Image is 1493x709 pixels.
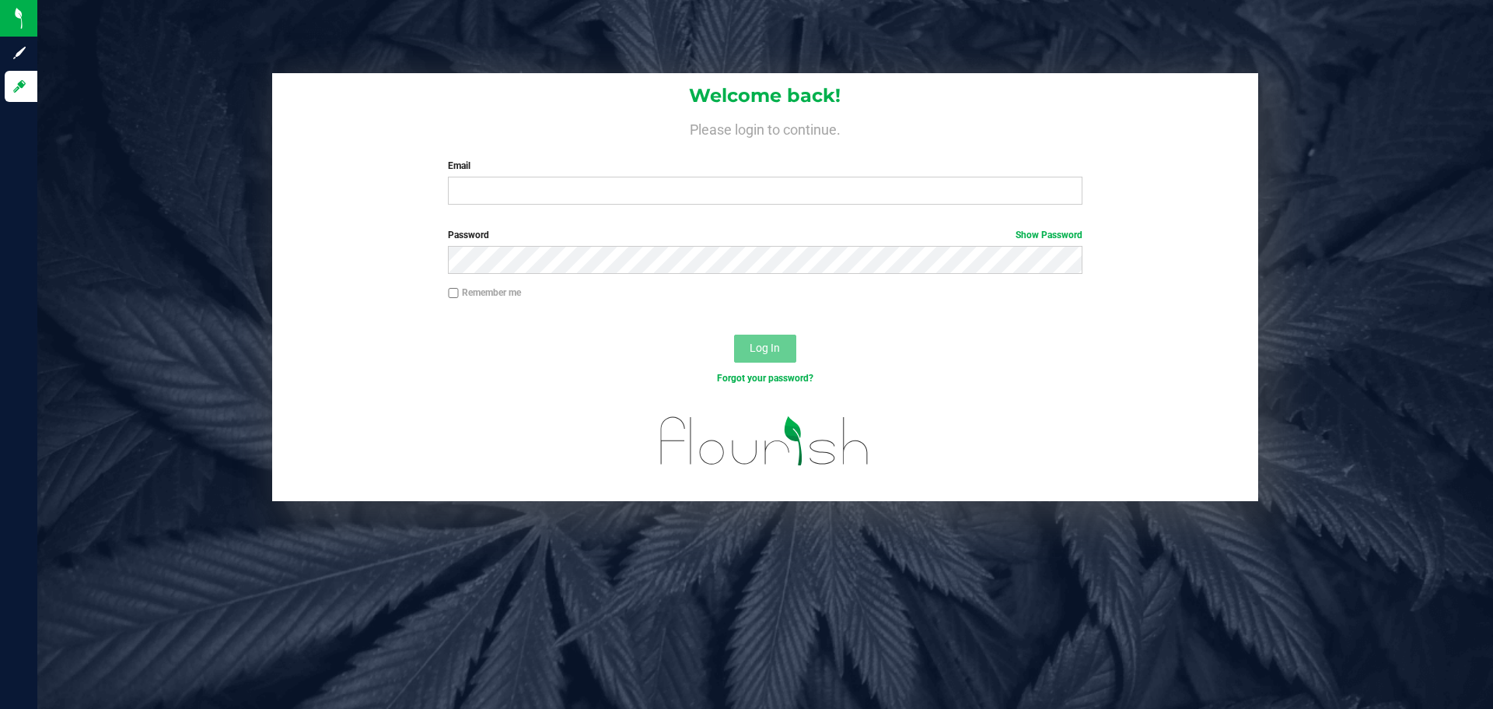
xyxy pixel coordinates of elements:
[272,118,1258,137] h4: Please login to continue.
[448,288,459,299] input: Remember me
[734,335,796,363] button: Log In
[1016,230,1082,240] a: Show Password
[448,159,1082,173] label: Email
[642,402,888,481] img: flourish_logo.svg
[448,230,489,240] span: Password
[448,286,521,300] label: Remember me
[750,342,780,354] span: Log In
[12,79,27,94] inline-svg: Log in
[717,373,813,384] a: Forgot your password?
[272,86,1258,106] h1: Welcome back!
[12,45,27,61] inline-svg: Sign up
